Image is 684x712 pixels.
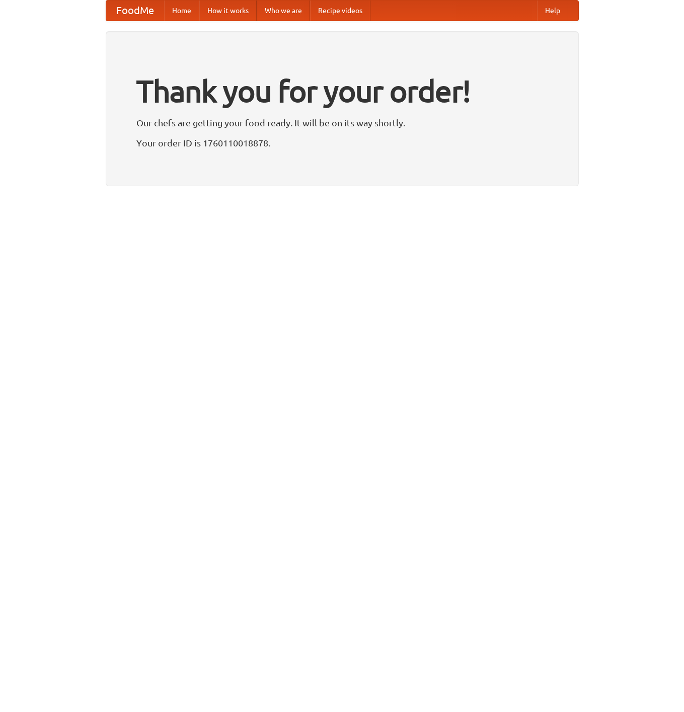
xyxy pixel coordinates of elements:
a: Help [537,1,568,21]
p: Our chefs are getting your food ready. It will be on its way shortly. [136,115,548,130]
a: Home [164,1,199,21]
a: Recipe videos [310,1,370,21]
a: Who we are [257,1,310,21]
p: Your order ID is 1760110018878. [136,135,548,150]
h1: Thank you for your order! [136,67,548,115]
a: FoodMe [106,1,164,21]
a: How it works [199,1,257,21]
